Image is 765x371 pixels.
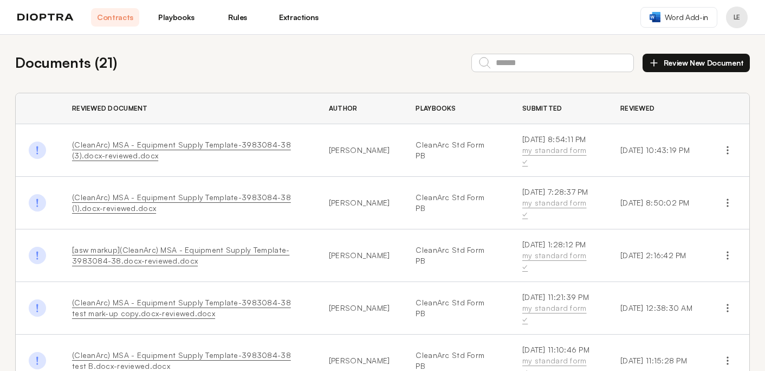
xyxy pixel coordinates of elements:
[522,250,594,272] div: my standard form ✓
[17,14,74,21] img: logo
[607,124,706,177] td: [DATE] 10:43:19 PM
[607,229,706,282] td: [DATE] 2:16:42 PM
[72,245,289,265] a: [asw markup](CleanArc) MSA - Equipment Supply Template-3983084-38.docx-reviewed.docx
[91,8,139,27] a: Contracts
[665,12,708,23] span: Word Add-in
[522,197,594,219] div: my standard form ✓
[726,7,748,28] button: Profile menu
[650,12,660,22] img: word
[29,352,46,369] img: Done
[213,8,262,27] a: Rules
[152,8,200,27] a: Playbooks
[607,177,706,229] td: [DATE] 8:50:02 PM
[403,93,509,124] th: Playbooks
[643,54,750,72] button: Review New Document
[316,124,403,177] td: [PERSON_NAME]
[416,192,496,214] a: CleanArc Std Form PB
[29,194,46,212] img: Done
[509,93,607,124] th: Submitted
[72,350,291,370] a: (CleanArc) MSA - Equipment Supply Template-3983084-38 test B.docx-reviewed.docx
[416,297,496,319] a: CleanArc Std Form PB
[416,139,496,161] a: CleanArc Std Form PB
[15,52,117,73] h2: Documents ( 21 )
[509,282,607,335] td: [DATE] 11:21:39 PM
[72,298,291,318] a: (CleanArc) MSA - Equipment Supply Template-3983084-38 test mark-up copy.docx-reviewed.docx
[29,299,46,317] img: Done
[316,282,403,335] td: [PERSON_NAME]
[29,142,46,159] img: Done
[72,140,291,160] a: (CleanArc) MSA - Equipment Supply Template-3983084-38 (3).docx-reviewed.docx
[72,193,291,213] a: (CleanArc) MSA - Equipment Supply Template-3983084-38 (1).docx-reviewed.docx
[509,229,607,282] td: [DATE] 1:28:12 PM
[416,245,496,266] a: CleanArc Std Form PB
[640,7,717,28] a: Word Add-in
[316,177,403,229] td: [PERSON_NAME]
[607,93,706,124] th: Reviewed
[29,247,46,264] img: Done
[522,145,594,167] div: my standard form ✓
[316,93,403,124] th: Author
[509,124,607,177] td: [DATE] 8:54:11 PM
[275,8,323,27] a: Extractions
[522,303,594,324] div: my standard form ✓
[509,177,607,229] td: [DATE] 7:28:37 PM
[316,229,403,282] td: [PERSON_NAME]
[59,93,316,124] th: Reviewed Document
[607,282,706,335] td: [DATE] 12:38:30 AM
